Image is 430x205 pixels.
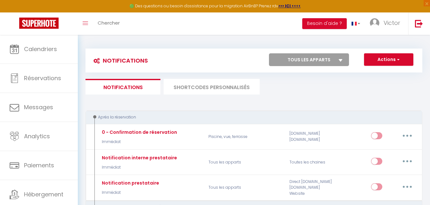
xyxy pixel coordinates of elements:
div: Toutes les chaines [285,153,339,171]
a: Chercher [93,12,125,35]
li: Notifications [85,79,160,95]
p: Immédiat [100,164,177,171]
h3: Notifications [90,53,148,68]
span: Hébergement [24,190,63,198]
span: Messages [24,103,53,111]
a: >>> ICI <<<< [278,3,301,9]
img: logout [415,19,423,27]
div: 0 - Confirmation de réservation [100,129,177,136]
span: Réservations [24,74,61,82]
p: Immédiat [100,139,177,145]
button: Besoin d'aide ? [302,18,347,29]
div: Direct [DOMAIN_NAME] [DOMAIN_NAME] Website [285,178,339,197]
span: Paiements [24,161,54,169]
p: Piscine, vue, terrasse [204,127,286,146]
div: Notification prestataire [100,179,159,186]
span: Analytics [24,132,50,140]
div: Notification interne prestataire [100,154,177,161]
img: ... [370,18,379,28]
a: ... Victor [365,12,408,35]
p: Tous les apparts [204,178,286,197]
button: Actions [364,53,413,66]
div: [DOMAIN_NAME] [DOMAIN_NAME] [285,127,339,146]
p: Tous les apparts [204,153,286,171]
img: Super Booking [19,18,59,29]
span: Chercher [98,19,120,26]
span: Victor [384,19,400,27]
p: Immédiat [100,190,159,196]
span: Calendriers [24,45,57,53]
div: Après la réservation [92,114,410,120]
li: SHORTCODES PERSONNALISÉS [164,79,260,95]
